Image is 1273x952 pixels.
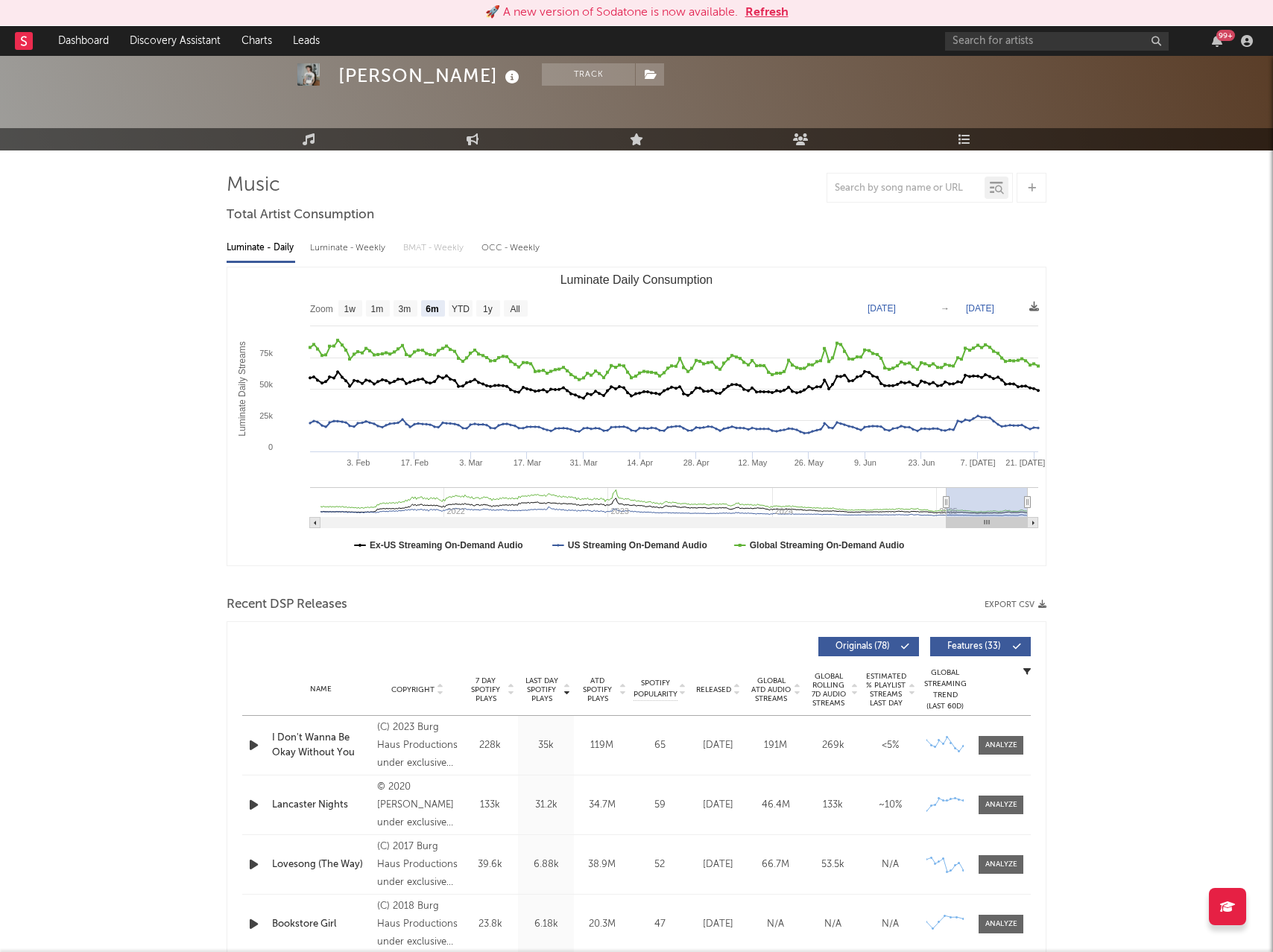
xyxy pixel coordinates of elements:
div: 228k [466,738,514,753]
div: 23.8k [466,917,514,932]
a: Lovesong (The Way) [272,857,370,872]
div: (C) 2023 Burg Haus Productions under exclusive license to AWAL Recordings America, Inc. [377,719,458,772]
div: 119M [578,738,626,753]
text: Luminate Daily Consumption [560,273,713,286]
text: 17. Mar [514,458,542,467]
text: 12. May [738,458,768,467]
text: 6m [426,304,438,314]
div: 53.5k [808,857,858,872]
span: Global Rolling 7D Audio Streams [808,672,849,708]
div: 20.3M [578,917,626,932]
input: Search by song name or URL [827,183,985,194]
button: Export CSV [985,600,1046,609]
div: 34.7M [578,798,626,813]
button: Refresh [745,4,789,22]
text: [DATE] [868,303,896,314]
div: N/A [865,857,915,872]
span: Last Day Spotify Plays [522,676,561,703]
span: Total Artist Consumption [227,206,374,224]
div: 66.7M [751,857,800,872]
div: 31.2k [522,798,570,813]
text: 23. Jun [908,458,935,467]
text: 28. Apr [683,458,710,467]
text: 14. Apr [627,458,653,467]
div: <5% [865,738,915,753]
text: Global Streaming On-Demand Audio [750,540,905,550]
button: 99+ [1212,35,1222,47]
a: Dashboard [48,26,119,56]
div: 39.6k [466,857,514,872]
a: Charts [231,26,282,56]
text: Ex-US Streaming On-Demand Audio [370,540,523,550]
text: 0 [268,442,273,451]
text: 25k [259,411,273,420]
text: 31. Mar [569,458,598,467]
div: 47 [634,917,686,932]
div: N/A [808,917,858,932]
text: 26. May [795,458,824,467]
text: Zoom [310,304,333,314]
span: Released [696,685,731,694]
div: 46.4M [751,798,800,813]
span: Estimated % Playlist Streams Last Day [865,672,906,708]
text: 17. Feb [401,458,429,467]
div: 35k [522,738,570,753]
text: 7. [DATE] [961,458,996,467]
div: 191M [751,738,800,753]
span: Recent DSP Releases [227,596,347,614]
div: 6.18k [522,917,570,932]
span: Spotify Popularity [634,678,677,700]
div: (C) 2017 Burg Haus Productions under exclusive license to AWAL Recordings America, Inc. [377,838,458,892]
div: (C) 2018 Burg Haus Productions under exclusive license to AWAL Recordings America, Inc. [377,898,458,951]
a: Bookstore Girl [272,917,370,932]
text: 1w [344,304,356,314]
svg: Luminate Daily Consumption [227,267,1046,565]
div: [PERSON_NAME] [338,63,523,88]
div: [DATE] [693,857,743,872]
input: Search for artists [945,32,1169,51]
div: Luminate - Daily [227,235,295,261]
div: 133k [466,798,514,813]
text: Luminate Daily Streams [237,341,247,436]
a: Leads [282,26,330,56]
span: Copyright [391,685,435,694]
text: [DATE] [966,303,994,314]
text: 3. Feb [347,458,370,467]
text: 21. [DATE] [1005,458,1045,467]
text: 50k [259,380,273,389]
button: Track [542,63,635,86]
text: → [941,303,950,314]
div: [DATE] [693,917,743,932]
div: Global Streaming Trend (Last 60D) [923,667,967,712]
text: 3m [399,304,411,314]
a: Lancaster Nights [272,798,370,813]
button: Originals(78) [818,637,919,656]
div: 59 [634,798,686,813]
text: 1y [483,304,493,314]
text: 75k [259,349,273,358]
span: ATD Spotify Plays [578,676,617,703]
text: YTD [452,304,470,314]
div: 269k [808,738,858,753]
div: 🚀 A new version of Sodatone is now available. [485,4,738,22]
div: © 2020 [PERSON_NAME] under exclusive license to FADER Label [377,778,458,832]
text: All [510,304,519,314]
a: I Don't Wanna Be Okay Without You [272,731,370,760]
div: 99 + [1216,30,1235,41]
span: Global ATD Audio Streams [751,676,792,703]
div: OCC - Weekly [481,235,541,261]
div: 52 [634,857,686,872]
text: 1m [371,304,384,314]
div: 65 [634,738,686,753]
div: Name [272,684,370,695]
text: 9. Jun [854,458,876,467]
div: 38.9M [578,857,626,872]
div: 6.88k [522,857,570,872]
div: N/A [865,917,915,932]
div: 133k [808,798,858,813]
text: 3. Mar [459,458,483,467]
